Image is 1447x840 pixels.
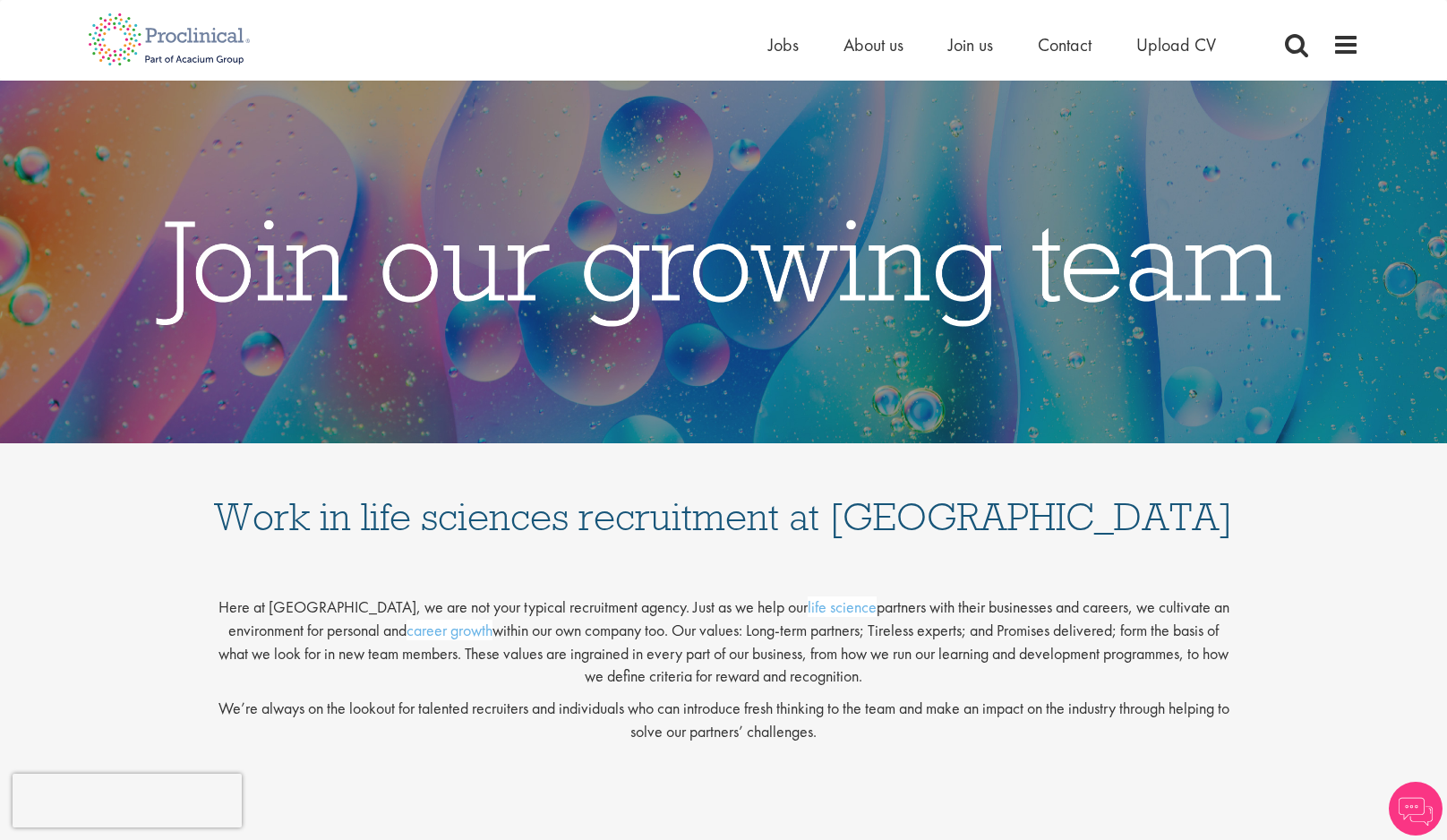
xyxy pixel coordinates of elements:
[213,697,1234,742] p: We’re always on the lookout for talented recruiters and individuals who can introduce fresh think...
[843,33,903,56] a: About us
[808,596,877,617] a: life science
[948,33,993,56] a: Join us
[407,620,492,640] a: career growth
[1038,33,1092,56] a: Contact
[1389,782,1443,836] img: Chatbot
[213,581,1234,688] p: Here at [GEOGRAPHIC_DATA], we are not your typical recruitment agency. Just as we help our partne...
[768,33,799,56] a: Jobs
[213,461,1234,536] h1: Work in life sciences recruitment at [GEOGRAPHIC_DATA]
[1136,33,1216,56] a: Upload CV
[13,774,242,827] iframe: reCAPTCHA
